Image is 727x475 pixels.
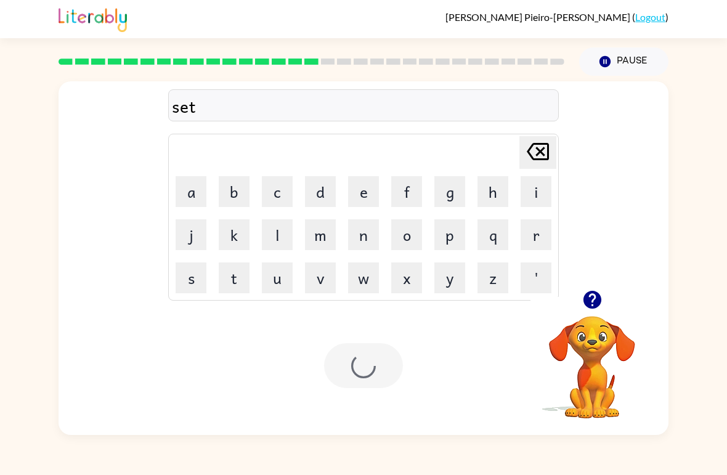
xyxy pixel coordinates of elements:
button: v [305,262,336,293]
button: x [391,262,422,293]
button: f [391,176,422,207]
button: k [219,219,250,250]
button: a [176,176,206,207]
button: s [176,262,206,293]
button: i [521,176,551,207]
button: y [434,262,465,293]
button: m [305,219,336,250]
button: r [521,219,551,250]
a: Logout [635,11,665,23]
span: [PERSON_NAME] Pieiro-[PERSON_NAME] [445,11,632,23]
button: u [262,262,293,293]
button: Pause [579,47,668,76]
button: j [176,219,206,250]
button: b [219,176,250,207]
button: h [477,176,508,207]
div: ( ) [445,11,668,23]
button: z [477,262,508,293]
button: g [434,176,465,207]
button: l [262,219,293,250]
button: d [305,176,336,207]
button: w [348,262,379,293]
button: t [219,262,250,293]
div: set [172,93,555,119]
button: o [391,219,422,250]
button: q [477,219,508,250]
button: c [262,176,293,207]
button: e [348,176,379,207]
img: Literably [59,5,127,32]
video: Your browser must support playing .mp4 files to use Literably. Please try using another browser. [530,297,654,420]
button: n [348,219,379,250]
button: p [434,219,465,250]
button: ' [521,262,551,293]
